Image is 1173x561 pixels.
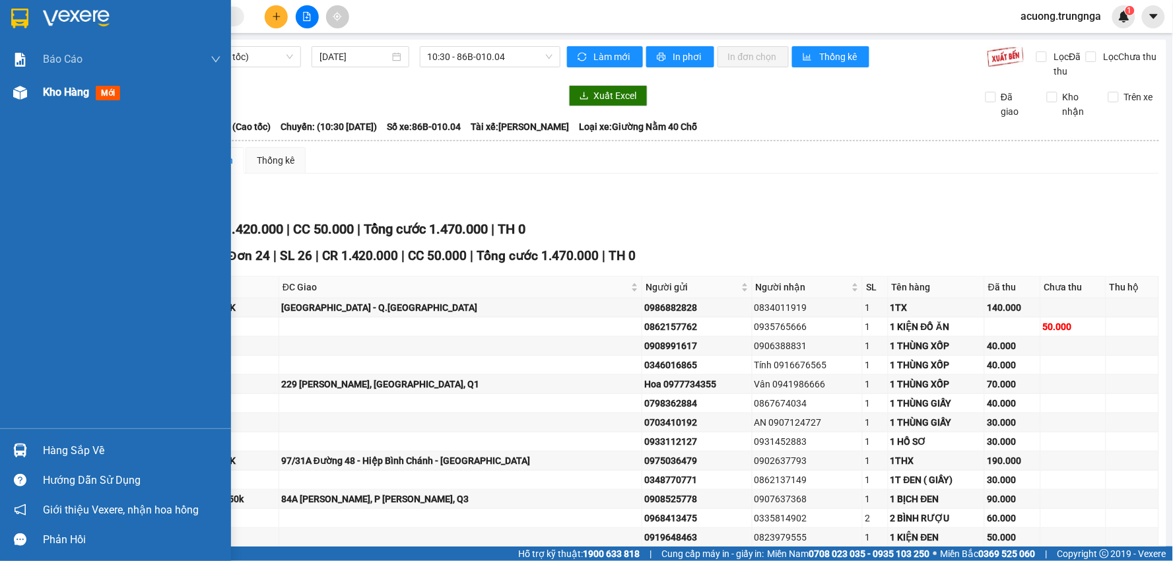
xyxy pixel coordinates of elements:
div: 1 [865,396,886,411]
img: warehouse-icon [13,444,27,457]
strong: 0708 023 035 - 0935 103 250 [809,548,930,559]
span: | [471,248,474,263]
span: down [211,54,221,65]
div: 70.000 [987,377,1038,391]
div: 1 [865,300,886,315]
span: SL 26 [280,248,312,263]
th: Thu hộ [1106,277,1159,298]
span: CR 1.420.000 [204,221,283,237]
img: logo-vxr [11,9,28,28]
div: Vân 0941986666 [754,377,861,391]
button: syncLàm mới [567,46,643,67]
span: ⚪️ [933,551,937,556]
div: 1THX [890,453,982,468]
div: 140.000 [987,300,1038,315]
div: 40.000 [987,339,1038,353]
span: mới [96,86,120,100]
div: 0335814902 [754,511,861,525]
div: 0935765666 [754,319,861,334]
span: | [357,221,360,237]
span: | [273,248,277,263]
button: aim [326,5,349,28]
div: 60.000 [987,511,1038,525]
span: Lọc Đã thu [1049,49,1086,79]
span: | [286,221,290,237]
div: 0906388831 [754,339,861,353]
div: 1 [865,434,886,449]
sup: 1 [1125,6,1135,15]
div: 1 [865,377,886,391]
div: 2 [865,511,886,525]
div: 0834011919 [754,300,861,315]
th: SL [863,277,888,298]
span: file-add [302,12,312,21]
span: In phơi [673,49,704,64]
img: 9k= [987,46,1024,67]
span: Miền Nam [768,546,930,561]
span: caret-down [1148,11,1160,22]
span: bar-chart [803,52,814,63]
span: | [1046,546,1048,561]
span: Thống kê [819,49,859,64]
div: 0346016865 [644,358,749,372]
button: file-add [296,5,319,28]
div: 1 THÙNG GIẤY [890,415,982,430]
span: Miền Bắc [941,546,1036,561]
div: 1 [865,339,886,353]
strong: 1900 633 818 [583,548,640,559]
div: 0703410192 [644,415,749,430]
div: [GEOGRAPHIC_DATA] - Q.[GEOGRAPHIC_DATA] [281,300,640,315]
span: Trên xe [1119,90,1158,104]
div: 229 [PERSON_NAME], [GEOGRAPHIC_DATA], Q1 [281,377,640,391]
span: Hỗ trợ kỹ thuật: [518,546,640,561]
span: 1 [1127,6,1132,15]
button: bar-chartThống kê [792,46,869,67]
div: 190.000 [987,453,1038,468]
div: 1 THÙNG XỐP [890,377,982,391]
div: 84A [PERSON_NAME], P [PERSON_NAME], Q3 [281,492,640,506]
input: 13/09/2025 [319,49,389,64]
span: ĐC Giao [283,280,628,294]
div: 0862137149 [754,473,861,487]
div: Thống kê [257,153,294,168]
div: 50.000 [987,530,1038,544]
div: 0933112127 [644,434,749,449]
span: Đã giao [996,90,1037,119]
div: 0823979555 [754,530,861,544]
span: Cung cấp máy in - giấy in: [661,546,764,561]
button: printerIn phơi [646,46,714,67]
div: 1 THÙNG GIẤY [890,396,982,411]
div: 30.000 [987,415,1038,430]
span: TH 0 [498,221,525,237]
div: 1 [865,530,886,544]
img: solution-icon [13,53,27,67]
span: copyright [1100,549,1109,558]
div: 1 THÙNG XỐP [890,339,982,353]
div: 1 KIỆN ĐỒ ĂN [890,319,982,334]
span: question-circle [14,474,26,486]
button: plus [265,5,288,28]
span: 10:30 - 86B-010.04 [428,47,553,67]
div: 0908991617 [644,339,749,353]
span: Tổng cước 1.470.000 [364,221,488,237]
span: Người gửi [646,280,738,294]
div: 90.000 [987,492,1038,506]
span: Số xe: 86B-010.04 [387,119,461,134]
span: message [14,533,26,546]
div: 0902637793 [754,453,861,468]
span: Kho hàng [43,86,89,98]
div: 1 KIỆN ĐEN [890,530,982,544]
div: 1 [865,319,886,334]
div: 0931452883 [754,434,861,449]
button: downloadXuất Excel [569,85,648,106]
div: 1 HỒ SƠ [890,434,982,449]
div: 1 [865,453,886,468]
div: 0968413475 [644,511,749,525]
span: CC 50.000 [293,221,354,237]
div: 97/31A Đường 48 - Hiệp Bình Chánh - [GEOGRAPHIC_DATA] [281,453,640,468]
span: TH 0 [609,248,636,263]
span: Loại xe: Giường Nằm 40 Chỗ [579,119,697,134]
span: Xuất Excel [594,88,637,103]
span: | [491,221,494,237]
img: warehouse-icon [13,86,27,100]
